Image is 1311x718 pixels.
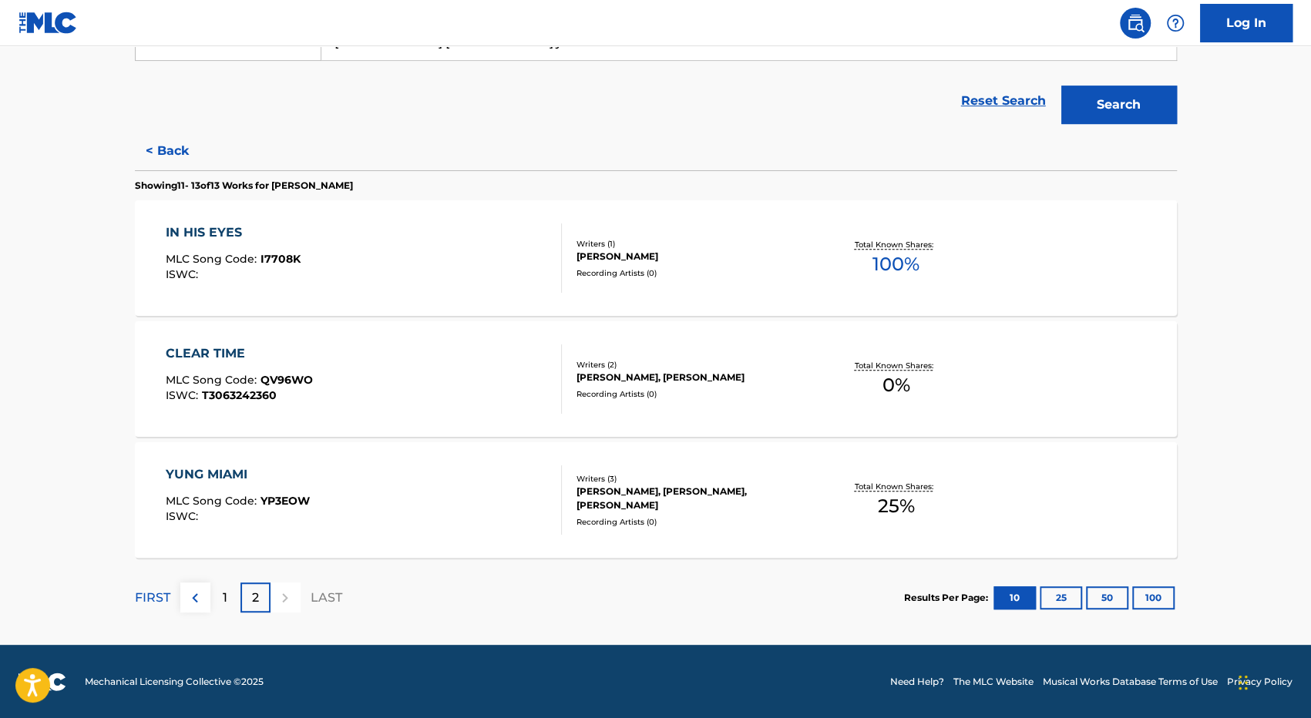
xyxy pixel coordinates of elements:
[890,675,944,689] a: Need Help?
[166,373,261,387] span: MLC Song Code :
[166,267,202,281] span: ISWC :
[1234,644,1311,718] iframe: Chat Widget
[1086,586,1128,609] button: 50
[577,485,809,512] div: [PERSON_NAME], [PERSON_NAME], [PERSON_NAME]
[166,344,313,363] div: CLEAR TIME
[135,442,1177,558] a: YUNG MIAMIMLC Song Code:YP3EOWISWC:Writers (3)[PERSON_NAME], [PERSON_NAME], [PERSON_NAME]Recordin...
[1043,675,1218,689] a: Musical Works Database Terms of Use
[953,84,1054,118] a: Reset Search
[872,250,919,278] span: 100 %
[166,252,261,266] span: MLC Song Code :
[577,267,809,279] div: Recording Artists ( 0 )
[1040,586,1082,609] button: 25
[1160,8,1191,39] div: Help
[18,673,66,691] img: logo
[577,516,809,528] div: Recording Artists ( 0 )
[135,179,353,193] p: Showing 11 - 13 of 13 Works for [PERSON_NAME]
[202,388,277,402] span: T3063242360
[18,12,78,34] img: MLC Logo
[993,586,1036,609] button: 10
[1200,4,1293,42] a: Log In
[135,132,227,170] button: < Back
[85,675,264,689] span: Mechanical Licensing Collective © 2025
[577,250,809,263] div: [PERSON_NAME]
[311,589,342,607] p: LAST
[261,494,310,508] span: YP3EOW
[904,591,992,605] p: Results Per Page:
[577,473,809,485] div: Writers ( 3 )
[577,359,809,371] div: Writers ( 2 )
[577,238,809,250] div: Writers ( 1 )
[166,465,310,484] div: YUNG MIAMI
[261,373,313,387] span: QV96WO
[1126,14,1145,32] img: search
[166,509,202,523] span: ISWC :
[877,492,914,520] span: 25 %
[135,321,1177,437] a: CLEAR TIMEMLC Song Code:QV96WOISWC:T3063242360Writers (2)[PERSON_NAME], [PERSON_NAME]Recording Ar...
[166,223,301,242] div: IN HIS EYES
[1061,86,1177,124] button: Search
[855,360,937,371] p: Total Known Shares:
[166,388,202,402] span: ISWC :
[953,675,1034,689] a: The MLC Website
[252,589,259,607] p: 2
[1239,659,1248,706] div: Drag
[882,371,909,399] span: 0 %
[186,589,204,607] img: left
[855,239,937,250] p: Total Known Shares:
[135,589,170,607] p: FIRST
[1166,14,1185,32] img: help
[1227,675,1293,689] a: Privacy Policy
[577,388,809,400] div: Recording Artists ( 0 )
[577,371,809,384] div: [PERSON_NAME], [PERSON_NAME]
[223,589,227,607] p: 1
[135,22,1177,132] form: Search Form
[166,494,261,508] span: MLC Song Code :
[1120,8,1151,39] a: Public Search
[135,200,1177,316] a: IN HIS EYESMLC Song Code:I7708KISWC:Writers (1)[PERSON_NAME]Recording Artists (0)Total Known Shar...
[855,481,937,492] p: Total Known Shares:
[1132,586,1175,609] button: 100
[261,252,301,266] span: I7708K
